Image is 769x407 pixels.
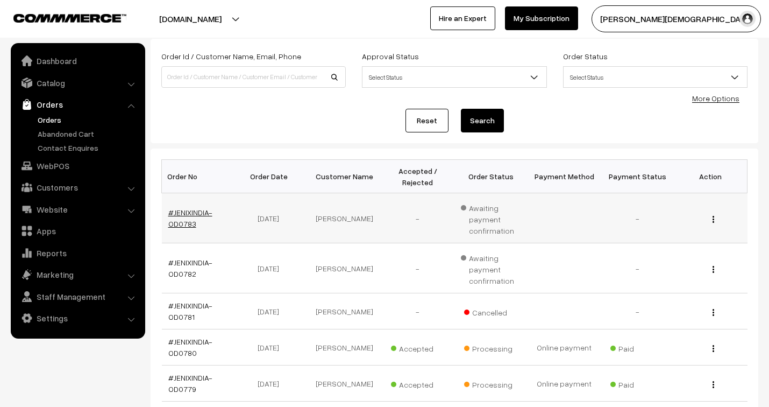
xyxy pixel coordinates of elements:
[601,160,674,193] th: Payment Status
[13,265,141,284] a: Marketing
[308,366,381,402] td: [PERSON_NAME]
[739,11,756,27] img: user
[674,160,747,193] th: Action
[13,178,141,197] a: Customers
[13,73,141,93] a: Catalog
[308,193,381,243] td: [PERSON_NAME]
[13,243,141,263] a: Reports
[391,340,445,354] span: Accepted
[308,160,381,193] th: Customer Name
[13,14,126,22] img: COMMMERCE
[713,381,714,388] img: Menu
[168,337,212,357] a: #JENIXINDIA-OD0780
[35,128,141,139] a: Abandoned Cart
[528,366,601,402] td: Online payment
[13,221,141,241] a: Apps
[235,293,308,329] td: [DATE]
[308,329,381,366] td: [PERSON_NAME]
[13,287,141,306] a: Staff Management
[235,243,308,293] td: [DATE]
[161,66,346,88] input: Order Id / Customer Name / Customer Email / Customer Phone
[168,301,212,321] a: #JENIXINDIA-OD0781
[235,160,308,193] th: Order Date
[461,250,521,286] span: Awaiting payment confirmation
[168,373,212,394] a: #JENIXINDIA-OD0779
[405,109,448,132] a: Reset
[692,94,739,103] a: More Options
[464,376,518,390] span: Processing
[308,243,381,293] td: [PERSON_NAME]
[601,243,674,293] td: -
[13,51,141,71] a: Dashboard
[528,160,601,193] th: Payment Method
[381,160,454,193] th: Accepted / Rejected
[235,329,308,366] td: [DATE]
[610,376,664,390] span: Paid
[162,160,235,193] th: Order No
[713,266,714,273] img: Menu
[381,243,454,293] td: -
[713,216,714,223] img: Menu
[235,193,308,243] td: [DATE]
[564,68,747,87] span: Select Status
[168,258,212,278] a: #JENIXINDIA-OD0782
[454,160,528,193] th: Order Status
[168,208,212,228] a: #JENIXINDIA-OD0783
[362,66,546,88] span: Select Status
[122,5,259,32] button: [DOMAIN_NAME]
[713,345,714,352] img: Menu
[13,308,141,328] a: Settings
[381,193,454,243] td: -
[391,376,445,390] span: Accepted
[430,6,495,30] a: Hire an Expert
[13,95,141,114] a: Orders
[528,329,601,366] td: Online payment
[563,66,747,88] span: Select Status
[13,11,108,24] a: COMMMERCE
[161,51,301,62] label: Order Id / Customer Name, Email, Phone
[35,114,141,125] a: Orders
[13,200,141,219] a: Website
[464,304,518,318] span: Cancelled
[362,51,419,62] label: Approval Status
[601,293,674,329] td: -
[35,142,141,153] a: Contact Enquires
[381,293,454,329] td: -
[461,200,521,236] span: Awaiting payment confirmation
[563,51,608,62] label: Order Status
[235,366,308,402] td: [DATE]
[13,156,141,176] a: WebPOS
[461,109,504,132] button: Search
[308,293,381,329] td: [PERSON_NAME]
[713,309,714,316] img: Menu
[464,340,518,354] span: Processing
[601,193,674,243] td: -
[592,5,761,32] button: [PERSON_NAME][DEMOGRAPHIC_DATA]
[362,68,546,87] span: Select Status
[610,340,664,354] span: Paid
[505,6,578,30] a: My Subscription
